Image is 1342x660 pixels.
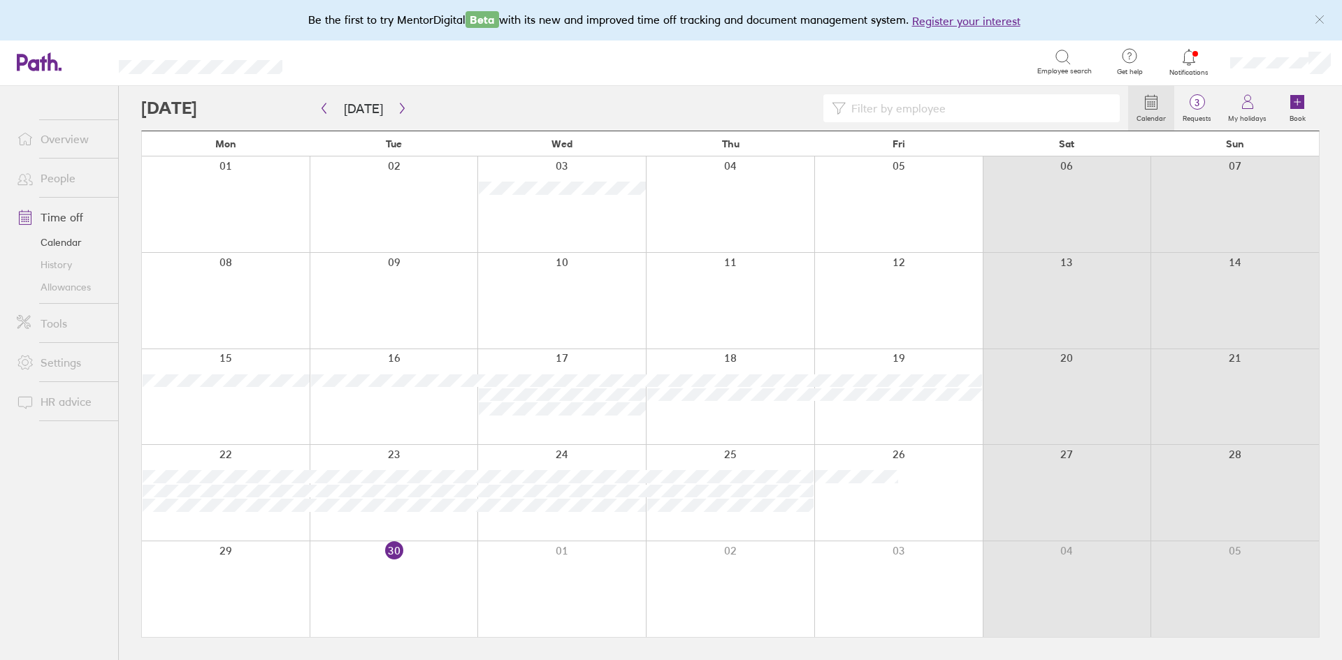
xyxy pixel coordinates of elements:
[722,138,739,149] span: Thu
[466,11,499,28] span: Beta
[1174,86,1220,131] a: 3Requests
[1275,86,1320,131] a: Book
[893,138,905,149] span: Fri
[912,13,1020,29] button: Register your interest
[6,254,118,276] a: History
[1226,138,1244,149] span: Sun
[1128,110,1174,123] label: Calendar
[1037,67,1092,75] span: Employee search
[6,203,118,231] a: Time off
[320,55,356,68] div: Search
[6,164,118,192] a: People
[1281,110,1314,123] label: Book
[6,388,118,416] a: HR advice
[6,231,118,254] a: Calendar
[846,95,1111,122] input: Filter by employee
[1174,97,1220,108] span: 3
[386,138,402,149] span: Tue
[1220,86,1275,131] a: My holidays
[6,125,118,153] a: Overview
[1220,110,1275,123] label: My holidays
[1059,138,1074,149] span: Sat
[6,276,118,298] a: Allowances
[1167,68,1212,77] span: Notifications
[308,11,1034,29] div: Be the first to try MentorDigital with its new and improved time off tracking and document manage...
[1128,86,1174,131] a: Calendar
[215,138,236,149] span: Mon
[551,138,572,149] span: Wed
[6,309,118,337] a: Tools
[6,349,118,376] a: Settings
[1174,110,1220,123] label: Requests
[333,97,394,120] button: [DATE]
[1107,68,1153,76] span: Get help
[1167,47,1212,77] a: Notifications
